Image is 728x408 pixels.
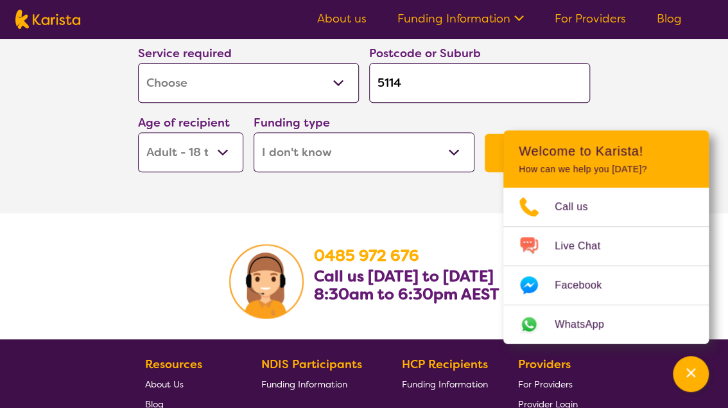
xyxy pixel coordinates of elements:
img: Karista logo [15,10,80,29]
button: Search [485,134,590,172]
a: For Providers [555,11,626,26]
p: How can we help you [DATE]? [519,164,693,175]
b: HCP Recipients [402,357,488,372]
b: Call us [DATE] to [DATE] [314,266,494,287]
h2: Welcome to Karista! [519,143,693,159]
b: Providers [518,357,571,372]
a: For Providers [518,374,578,394]
input: Type [369,63,590,103]
div: Channel Menu [503,130,709,344]
a: 0485 972 676 [314,245,419,266]
a: About us [317,11,367,26]
a: Funding Information [402,374,488,394]
a: Funding Information [397,11,524,26]
label: Age of recipient [138,115,230,130]
span: Funding Information [261,378,347,390]
b: 8:30am to 6:30pm AEST [314,284,499,305]
span: Call us [555,197,603,217]
a: Funding Information [261,374,372,394]
span: For Providers [518,378,573,390]
label: Postcode or Suburb [369,46,481,61]
a: About Us [145,374,231,394]
span: WhatsApp [555,315,620,334]
a: Blog [657,11,682,26]
span: Funding Information [402,378,488,390]
label: Service required [138,46,232,61]
a: Web link opens in a new tab. [503,305,709,344]
b: Resources [145,357,202,372]
span: Live Chat [555,236,616,256]
button: Channel Menu [673,356,709,392]
img: Karista Client Service [229,244,304,319]
b: NDIS Participants [261,357,362,372]
span: About Us [145,378,184,390]
span: Facebook [555,276,617,295]
ul: Choose channel [503,188,709,344]
label: Funding type [254,115,330,130]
